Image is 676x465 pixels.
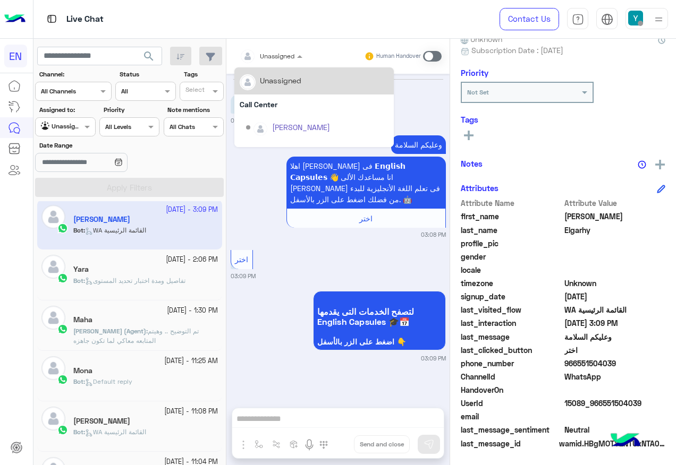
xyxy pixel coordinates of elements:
[41,356,65,380] img: defaultAdmin.png
[45,12,58,25] img: tab
[564,398,666,409] span: 15089_966551504039
[57,374,68,385] img: WhatsApp
[85,277,185,285] span: تفاصيل ومدة اختبار تحديد المستوى
[39,70,111,79] label: Channel:
[317,338,442,346] span: اضغط على الزر بالأسفل 👇
[652,13,665,26] img: profile
[73,377,83,385] span: Bot
[73,417,130,426] h5: احمد محمد محمد
[467,88,489,96] b: Not Set
[57,425,68,435] img: WhatsApp
[564,291,666,302] span: 2025-10-08T12:09:00.124Z
[260,52,294,60] span: Unassigned
[564,345,666,356] span: اختر
[461,183,498,193] h6: Attributes
[461,68,488,77] h6: Priority
[461,291,562,302] span: signup_date
[231,272,256,280] small: 03:09 PM
[39,105,94,115] label: Assigned to:
[85,428,146,436] span: WA القائمة الرئيسية
[57,273,68,283] img: WhatsApp
[104,105,158,115] label: Priority
[471,45,563,56] span: Subscription Date : [DATE]
[167,105,222,115] label: Note mentions
[461,411,562,422] span: email
[359,214,373,223] span: اختر
[461,398,562,409] span: UserId
[164,407,218,417] small: [DATE] - 11:08 PM
[73,327,148,335] b: :
[391,135,446,154] p: 8/10/2025, 3:08 PM
[73,315,92,324] h5: Maha
[564,424,666,435] span: 0
[564,331,666,342] span: وعليكم السلامة
[4,45,27,67] div: EN
[655,160,665,169] img: add
[136,47,162,70] button: search
[120,70,174,79] label: Status
[461,159,483,168] h6: Notes
[564,411,666,422] span: null
[461,424,562,435] span: last_message_sentiment
[421,354,446,363] small: 03:09 PM
[564,384,666,395] span: null
[564,264,666,275] span: null
[57,324,68,334] img: WhatsApp
[73,277,83,285] span: Bot
[41,306,65,330] img: defaultAdmin.png
[564,251,666,262] span: null
[564,371,666,382] span: 2
[461,345,562,356] span: last_clicked_button
[564,197,666,209] span: Attribute Value
[39,141,158,150] label: Date Range
[66,12,104,27] p: Live Chat
[572,13,584,25] img: tab
[164,356,218,366] small: [DATE] - 11:25 AM
[461,211,562,222] span: first_name
[73,327,199,345] span: تم التوضيح .. وهيتم المتابعه معاكي لما تكون جاهزه
[241,75,255,89] img: defaultAdmin.png
[41,407,65,430] img: defaultAdmin.png
[73,366,92,375] h5: Mona
[376,52,421,61] small: Human Handover
[564,211,666,222] span: omar
[231,95,278,114] p: 8/10/2025, 3:08 PM
[461,115,665,124] h6: Tags
[317,306,442,326] span: لتصفح الخدمات التى يقدمها English Capsules 🎓📅
[461,371,562,382] span: ChannelId
[461,251,562,262] span: gender
[638,160,646,169] img: notes
[461,264,562,275] span: locale
[272,122,330,133] div: [PERSON_NAME]
[461,197,562,209] span: Attribute Name
[234,94,394,114] div: Call Center
[73,428,83,436] span: Bot
[73,377,85,385] b: :
[142,50,155,63] span: search
[184,85,205,97] div: Select
[567,8,588,30] a: tab
[564,304,666,315] span: WA القائمة الرئيسية
[564,278,666,289] span: Unknown
[461,238,562,249] span: profile_pic
[41,255,65,279] img: defaultAdmin.png
[253,122,267,136] img: defaultAdmin.png
[607,423,644,460] img: hulul-logo.png
[461,438,557,449] span: last_message_id
[184,70,223,79] label: Tags
[73,265,89,274] h5: Yara
[234,67,394,147] ng-dropdown-panel: Options list
[601,13,613,25] img: tab
[286,157,446,209] p: 8/10/2025, 3:08 PM
[4,8,26,30] img: Logo
[500,8,559,30] a: Contact Us
[260,75,301,86] div: Unassigned
[231,116,256,125] small: 03:08 PM
[35,178,224,197] button: Apply Filters
[461,331,562,342] span: last_message
[461,358,562,369] span: phone_number
[73,277,85,285] b: :
[166,255,218,265] small: [DATE] - 2:06 PM
[564,358,666,369] span: 966551504039
[461,384,562,395] span: HandoverOn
